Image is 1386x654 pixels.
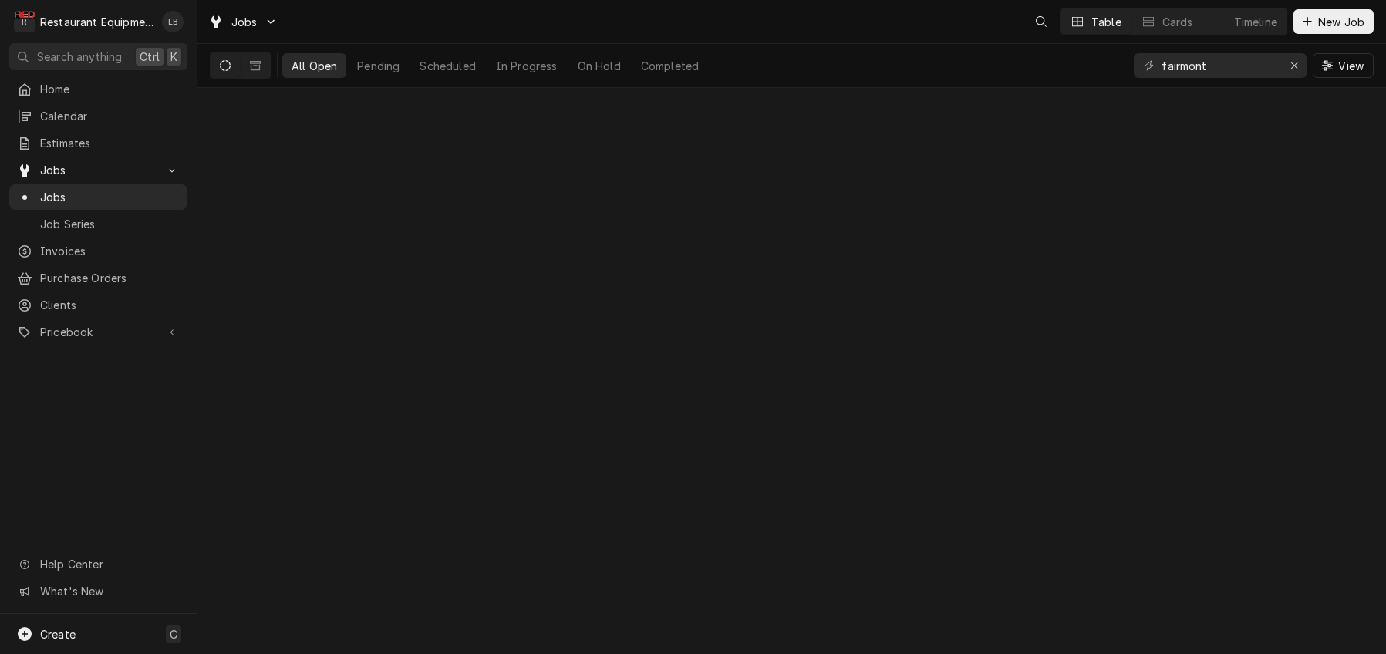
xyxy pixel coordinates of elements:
[420,58,475,74] div: Scheduled
[292,58,337,74] div: All Open
[170,49,177,65] span: K
[1091,14,1121,30] div: Table
[40,297,180,313] span: Clients
[9,157,187,183] a: Go to Jobs
[1162,53,1277,78] input: Keyword search
[37,49,122,65] span: Search anything
[578,58,621,74] div: On Hold
[357,58,400,74] div: Pending
[1315,14,1367,30] span: New Job
[1293,9,1374,34] button: New Job
[162,11,184,32] div: Emily Bird's Avatar
[14,11,35,32] div: Restaurant Equipment Diagnostics's Avatar
[1313,53,1374,78] button: View
[14,11,35,32] div: R
[40,81,180,97] span: Home
[9,43,187,70] button: Search anythingCtrlK
[40,189,180,205] span: Jobs
[40,270,180,286] span: Purchase Orders
[1282,53,1307,78] button: Erase input
[40,162,157,178] span: Jobs
[40,628,76,641] span: Create
[170,626,177,642] span: C
[1234,14,1277,30] div: Timeline
[9,211,187,237] a: Job Series
[9,292,187,318] a: Clients
[9,238,187,264] a: Invoices
[40,216,180,232] span: Job Series
[40,108,180,124] span: Calendar
[40,583,178,599] span: What's New
[1162,14,1193,30] div: Cards
[40,135,180,151] span: Estimates
[202,9,284,35] a: Go to Jobs
[231,14,258,30] span: Jobs
[40,14,153,30] div: Restaurant Equipment Diagnostics
[9,184,187,210] a: Jobs
[40,556,178,572] span: Help Center
[9,130,187,156] a: Estimates
[9,265,187,291] a: Purchase Orders
[641,58,699,74] div: Completed
[162,11,184,32] div: EB
[496,58,558,74] div: In Progress
[40,243,180,259] span: Invoices
[9,319,187,345] a: Go to Pricebook
[9,578,187,604] a: Go to What's New
[9,103,187,129] a: Calendar
[1029,9,1054,34] button: Open search
[9,551,187,577] a: Go to Help Center
[40,324,157,340] span: Pricebook
[9,76,187,102] a: Home
[140,49,160,65] span: Ctrl
[1335,58,1367,74] span: View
